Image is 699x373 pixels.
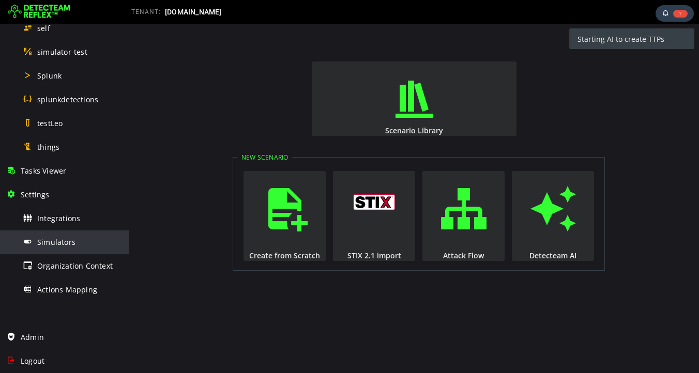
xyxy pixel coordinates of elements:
button: Attack Flow [293,147,375,237]
legend: New Scenario [108,129,163,138]
button: STIX 2.1 import [204,147,286,237]
div: Task Notifications [656,5,694,22]
span: Actions Mapping [37,285,97,294]
span: Integrations [37,213,80,223]
img: logo_stix.svg [224,170,266,186]
div: Attack Flow [292,227,376,237]
span: Simulators [37,237,75,247]
span: Admin [21,332,44,342]
img: Detecteam logo [8,4,70,20]
span: 7 [673,10,688,18]
div: Detecteam AI [382,227,466,237]
div: Starting AI to create TTPs [442,5,565,26]
span: Logout [21,356,44,366]
button: Create from Scratch [114,147,196,237]
span: Splunk [37,71,62,81]
div: Scenario Library [181,102,388,112]
span: things [37,142,59,152]
span: Organization Context [37,261,113,271]
span: TENANT: [131,8,161,15]
div: STIX 2.1 import [203,227,287,237]
span: [DOMAIN_NAME] [165,8,222,16]
button: Scenario Library [183,38,387,112]
span: testLeo [37,118,63,128]
button: Detecteam AI [383,147,465,237]
span: Tasks Viewer [21,166,66,176]
span: self [37,23,50,33]
span: splunkdetections [37,95,98,104]
div: Create from Scratch [113,227,197,237]
span: simulator-test [37,47,87,57]
span: Settings [21,190,50,199]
